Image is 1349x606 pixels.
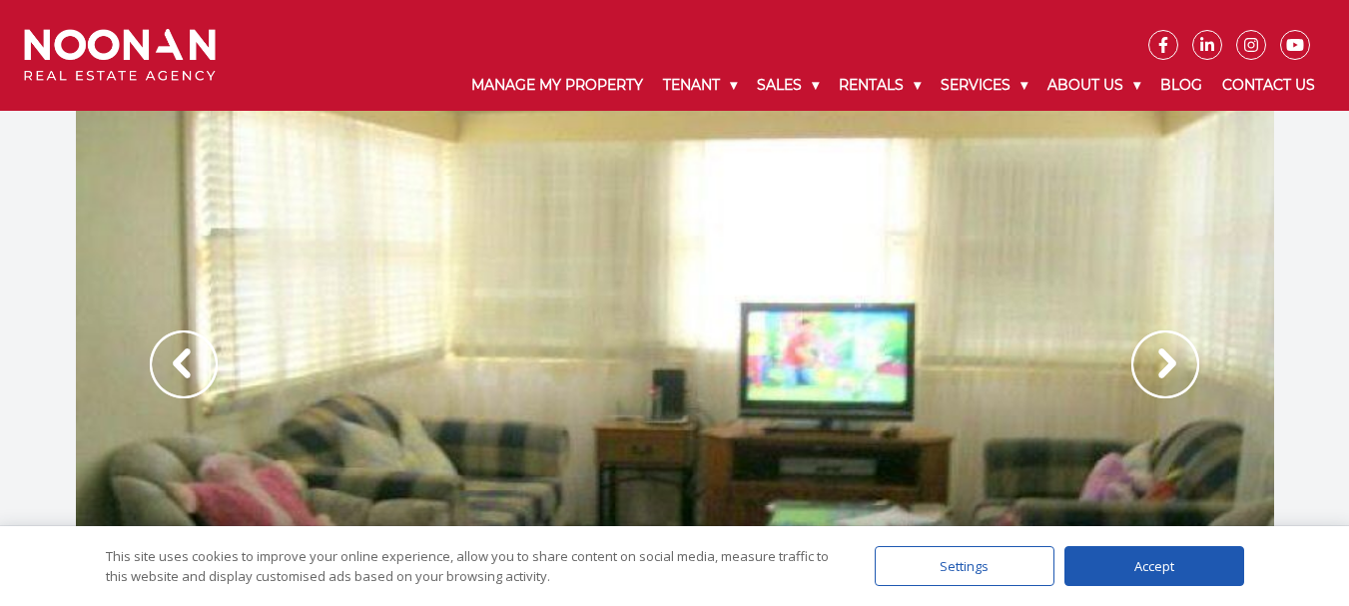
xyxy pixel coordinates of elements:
div: This site uses cookies to improve your online experience, allow you to share content on social me... [106,546,835,586]
a: Manage My Property [461,60,653,111]
a: About Us [1037,60,1150,111]
a: Sales [747,60,829,111]
img: Arrow slider [1131,330,1199,398]
img: Noonan Real Estate Agency [24,29,216,82]
div: Settings [875,546,1054,586]
a: Services [931,60,1037,111]
a: Tenant [653,60,747,111]
a: Contact Us [1212,60,1325,111]
a: Blog [1150,60,1212,111]
div: Accept [1064,546,1244,586]
img: Arrow slider [150,330,218,398]
a: Rentals [829,60,931,111]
